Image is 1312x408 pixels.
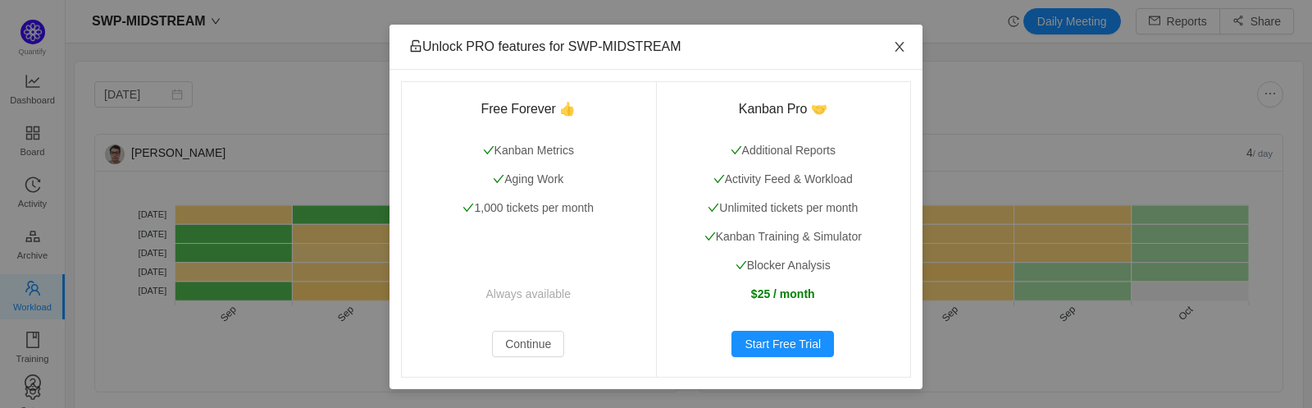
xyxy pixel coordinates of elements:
h3: Free Forever 👍 [421,101,636,117]
p: Kanban Training & Simulator [676,228,891,245]
p: Unlimited tickets per month [676,199,891,217]
h3: Kanban Pro 🤝 [676,101,891,117]
i: icon: check [462,202,474,213]
i: icon: unlock [409,39,422,53]
p: Blocker Analysis [676,257,891,274]
strong: $25 / month [751,287,815,300]
i: icon: check [483,144,494,156]
button: Close [877,25,922,71]
p: Activity Feed & Workload [676,171,891,188]
p: Always available [421,286,636,303]
button: Start Free Trial [731,331,834,357]
button: Continue [492,331,564,357]
p: Aging Work [421,171,636,188]
i: icon: check [704,231,716,242]
i: icon: check [713,173,725,185]
i: icon: close [893,40,906,53]
p: Additional Reports [676,142,891,159]
i: icon: check [708,202,719,213]
span: 1,000 tickets per month [462,201,594,214]
i: icon: check [731,144,742,156]
i: icon: check [736,259,747,271]
p: Kanban Metrics [421,142,636,159]
span: Unlock PRO features for SWP-MIDSTREAM [409,39,681,53]
i: icon: check [493,173,504,185]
